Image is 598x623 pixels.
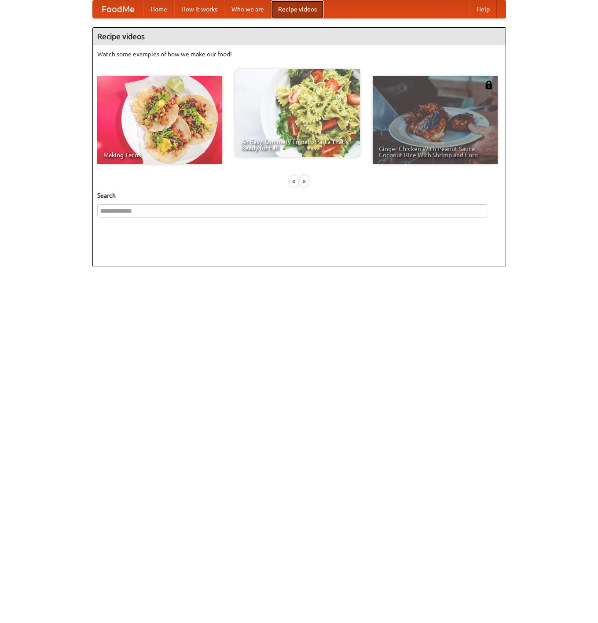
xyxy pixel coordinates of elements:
a: Help [470,0,497,18]
span: Making Tacos [103,152,216,158]
a: FoodMe [93,0,143,18]
img: 483408.png [484,81,493,89]
h5: Search [97,191,501,200]
a: Recipe videos [271,0,324,18]
div: « [290,176,298,187]
a: Home [143,0,174,18]
span: An Easy, Summery Tomato Pasta That's Ready for Fall [241,139,354,151]
p: Watch some examples of how we make our food! [97,50,501,59]
a: An Easy, Summery Tomato Pasta That's Ready for Fall [235,69,360,157]
div: » [300,176,308,187]
a: Making Tacos [97,76,222,164]
h4: Recipe videos [93,28,506,45]
a: Who we are [224,0,271,18]
a: How it works [174,0,224,18]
